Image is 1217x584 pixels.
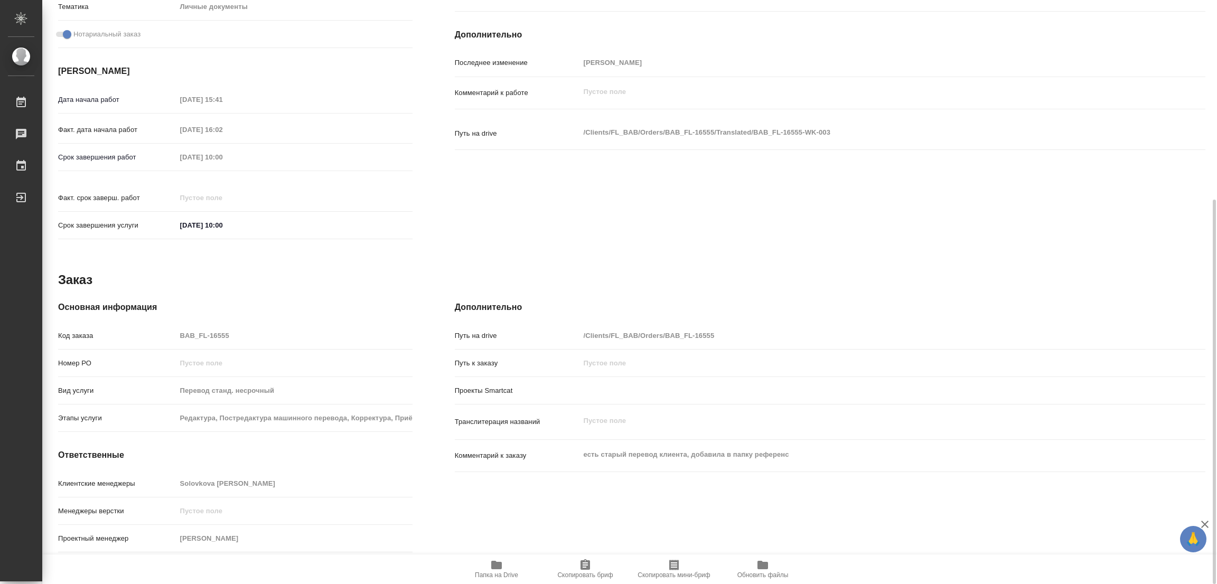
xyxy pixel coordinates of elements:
[176,531,413,546] input: Пустое поле
[58,95,176,105] p: Дата начала работ
[58,125,176,135] p: Факт. дата начала работ
[737,571,789,579] span: Обновить файлы
[58,506,176,516] p: Менеджеры верстки
[455,358,580,369] p: Путь к заказу
[176,476,413,491] input: Пустое поле
[176,122,269,137] input: Пустое поле
[176,503,413,519] input: Пустое поле
[58,193,176,203] p: Факт. срок заверш. работ
[638,571,710,579] span: Скопировать мини-бриф
[630,554,718,584] button: Скопировать мини-бриф
[455,385,580,396] p: Проекты Smartcat
[176,149,269,165] input: Пустое поле
[58,331,176,341] p: Код заказа
[58,2,176,12] p: Тематика
[176,355,413,371] input: Пустое поле
[455,58,580,68] p: Последнее изменение
[455,417,580,427] p: Транслитерация названий
[73,29,141,40] span: Нотариальный заказ
[58,478,176,489] p: Клиентские менеджеры
[58,533,176,544] p: Проектный менеджер
[58,449,413,461] h4: Ответственные
[455,88,580,98] p: Комментарий к работе
[176,328,413,343] input: Пустое поле
[58,220,176,231] p: Срок завершения услуги
[718,554,807,584] button: Обновить файлы
[452,554,541,584] button: Папка на Drive
[1180,526,1206,552] button: 🙏
[58,65,413,78] h4: [PERSON_NAME]
[455,301,1205,314] h4: Дополнительно
[58,271,92,288] h2: Заказ
[475,571,518,579] span: Папка на Drive
[176,383,413,398] input: Пустое поле
[176,410,413,426] input: Пустое поле
[176,190,269,205] input: Пустое поле
[580,355,1143,371] input: Пустое поле
[580,55,1143,70] input: Пустое поле
[58,301,413,314] h4: Основная информация
[176,92,269,107] input: Пустое поле
[176,218,269,233] input: ✎ Введи что-нибудь
[455,450,580,461] p: Комментарий к заказу
[580,446,1143,464] textarea: есть старый перевод клиента, добавила в папку референс
[580,328,1143,343] input: Пустое поле
[455,331,580,341] p: Путь на drive
[557,571,613,579] span: Скопировать бриф
[580,124,1143,142] textarea: /Clients/FL_BAB/Orders/BAB_FL-16555/Translated/BAB_FL-16555-WK-003
[58,413,176,423] p: Этапы услуги
[541,554,630,584] button: Скопировать бриф
[58,152,176,163] p: Срок завершения работ
[455,29,1205,41] h4: Дополнительно
[455,128,580,139] p: Путь на drive
[58,385,176,396] p: Вид услуги
[58,358,176,369] p: Номер РО
[1184,528,1202,550] span: 🙏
